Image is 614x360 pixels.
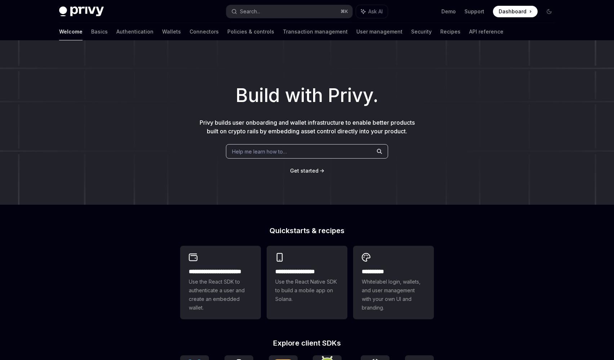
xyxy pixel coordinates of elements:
a: Connectors [190,23,219,40]
a: Dashboard [493,6,538,17]
a: Support [464,8,484,15]
div: Search... [240,7,260,16]
span: Help me learn how to… [232,148,287,155]
span: Ask AI [368,8,383,15]
span: Get started [290,168,319,174]
a: Authentication [116,23,153,40]
a: **** *****Whitelabel login, wallets, and user management with your own UI and branding. [353,246,434,319]
h1: Build with Privy. [12,81,602,110]
a: Demo [441,8,456,15]
a: Get started [290,167,319,174]
img: dark logo [59,6,104,17]
a: Policies & controls [227,23,274,40]
h2: Quickstarts & recipes [180,227,434,234]
a: Security [411,23,432,40]
a: API reference [469,23,503,40]
button: Search...⌘K [226,5,352,18]
span: Whitelabel login, wallets, and user management with your own UI and branding. [362,277,425,312]
a: Wallets [162,23,181,40]
a: Transaction management [283,23,348,40]
h2: Explore client SDKs [180,339,434,347]
span: Dashboard [499,8,526,15]
a: Recipes [440,23,460,40]
button: Ask AI [356,5,388,18]
a: Basics [91,23,108,40]
span: Use the React Native SDK to build a mobile app on Solana. [275,277,339,303]
a: **** **** **** ***Use the React Native SDK to build a mobile app on Solana. [267,246,347,319]
span: Privy builds user onboarding and wallet infrastructure to enable better products built on crypto ... [200,119,415,135]
span: Use the React SDK to authenticate a user and create an embedded wallet. [189,277,252,312]
a: User management [356,23,402,40]
button: Toggle dark mode [543,6,555,17]
a: Welcome [59,23,83,40]
span: ⌘ K [341,9,348,14]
